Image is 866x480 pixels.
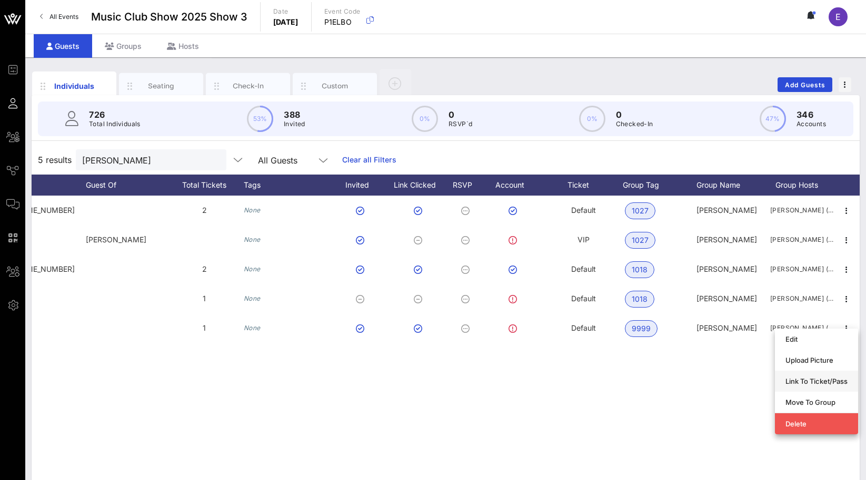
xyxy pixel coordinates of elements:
[571,264,596,273] span: Default
[258,156,297,165] div: All Guests
[778,77,832,92] button: Add Guests
[632,291,648,307] span: 1018
[391,175,449,196] div: Link Clicked
[165,175,244,196] div: Total Tickets
[770,205,833,216] span: [PERSON_NAME] ([PERSON_NAME][EMAIL_ADDRESS][DOMAIN_NAME])
[342,154,396,166] a: Clear all Filters
[165,254,244,284] div: 2
[92,34,154,58] div: Groups
[486,175,544,196] div: Account
[770,293,833,304] span: [PERSON_NAME] ([EMAIL_ADDRESS][DOMAIN_NAME])
[165,196,244,225] div: 2
[449,108,472,121] p: 0
[571,323,596,332] span: Default
[632,321,651,336] span: 9999
[571,294,596,303] span: Default
[835,12,841,22] span: E
[165,284,244,313] div: 1
[632,262,648,278] span: 1018
[785,398,848,406] div: Move To Group
[165,313,244,343] div: 1
[273,17,298,27] p: [DATE]
[225,81,272,91] div: Check-In
[623,175,696,196] div: Group Tag
[696,235,757,244] span: [PERSON_NAME]
[770,175,833,196] div: Group Hosts
[7,175,86,196] div: Phone
[312,81,359,91] div: Custom
[449,119,472,129] p: RSVP`d
[616,119,653,129] p: Checked-In
[284,119,305,129] p: Invited
[49,13,78,21] span: All Events
[34,34,92,58] div: Guests
[632,232,649,248] span: 1027
[785,377,848,385] div: Link To Ticket/Pass
[89,108,141,121] p: 726
[770,234,833,245] span: [PERSON_NAME] ([PERSON_NAME][EMAIL_ADDRESS][DOMAIN_NAME])
[244,265,261,273] i: None
[785,356,848,364] div: Upload Picture
[91,9,247,25] span: Music Club Show 2025 Show 3
[696,323,757,332] span: [PERSON_NAME]
[324,17,361,27] p: P1ELBO
[784,81,826,89] span: Add Guests
[244,175,333,196] div: Tags
[449,175,486,196] div: RSVP
[616,108,653,121] p: 0
[244,294,261,302] i: None
[770,264,833,274] span: [PERSON_NAME] ([EMAIL_ADDRESS][DOMAIN_NAME])
[51,80,98,91] div: Individuals
[154,34,212,58] div: Hosts
[696,294,757,303] span: [PERSON_NAME]
[9,206,75,215] span: +17043630639
[284,108,305,121] p: 388
[9,264,75,273] span: +17044973568
[89,119,141,129] p: Total Individuals
[632,203,649,219] span: 1027
[244,324,261,332] i: None
[770,323,833,333] span: [PERSON_NAME] ([EMAIL_ADDRESS][DOMAIN_NAME])
[578,235,590,244] span: VIP
[797,108,826,121] p: 346
[696,175,770,196] div: Group Name
[696,206,757,215] span: [PERSON_NAME]
[86,225,165,254] div: [PERSON_NAME]
[138,81,185,91] div: Seating
[244,206,261,214] i: None
[324,6,361,17] p: Event Code
[785,420,848,428] div: Delete
[34,8,85,25] a: All Events
[252,149,336,170] div: All Guests
[86,175,165,196] div: Guest Of
[797,119,826,129] p: Accounts
[38,154,72,166] span: 5 results
[333,175,391,196] div: Invited
[244,236,261,243] i: None
[696,264,757,273] span: [PERSON_NAME]
[273,6,298,17] p: Date
[571,206,596,215] span: Default
[544,175,623,196] div: Ticket
[829,7,848,26] div: E
[785,335,848,343] div: Edit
